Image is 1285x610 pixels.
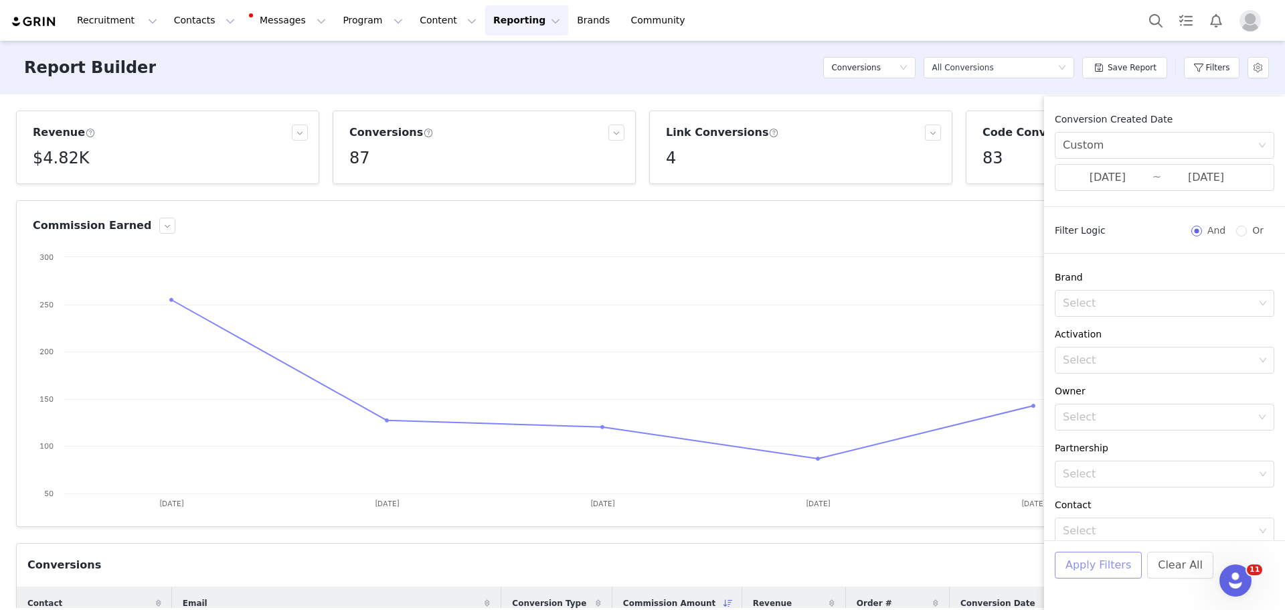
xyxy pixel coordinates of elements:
[1259,470,1267,479] i: icon: down
[666,125,779,141] h3: Link Conversions
[166,5,243,35] button: Contacts
[1055,384,1274,398] div: Owner
[39,441,54,451] text: 100
[590,499,615,508] text: [DATE]
[1202,225,1231,236] span: And
[1231,10,1274,31] button: Profile
[1055,552,1142,579] button: Apply Filters
[1021,499,1046,508] text: [DATE]
[982,146,1003,170] h5: 83
[1171,5,1201,35] a: Tasks
[899,64,908,73] i: icon: down
[39,252,54,262] text: 300
[1239,10,1261,31] img: placeholder-profile.jpg
[1259,527,1267,536] i: icon: down
[753,597,792,609] span: Revenue
[24,56,156,80] h3: Report Builder
[1063,410,1252,424] div: Select
[1055,327,1274,341] div: Activation
[485,5,568,35] button: Reporting
[11,15,58,28] img: grin logo
[1055,271,1274,285] div: Brand
[349,146,370,170] h5: 87
[1184,57,1239,78] button: Filters
[1247,225,1269,236] span: Or
[375,499,400,508] text: [DATE]
[1161,169,1251,186] input: End date
[69,5,165,35] button: Recruitment
[623,5,699,35] a: Community
[33,125,95,141] h3: Revenue
[349,125,433,141] h3: Conversions
[1259,299,1267,309] i: icon: down
[1058,64,1066,73] i: icon: down
[1055,224,1106,238] span: Filter Logic
[244,5,334,35] button: Messages
[1063,297,1254,310] div: Select
[1055,114,1173,125] span: Conversion Created Date
[623,597,715,609] span: Commission Amount
[1055,441,1274,455] div: Partnership
[1063,524,1254,538] div: Select
[1063,169,1152,186] input: Start date
[183,597,207,609] span: Email
[33,218,151,234] h3: Commission Earned
[569,5,622,35] a: Brands
[39,347,54,356] text: 200
[1063,133,1104,158] div: Custom
[39,394,54,404] text: 150
[1055,498,1274,512] div: Contact
[335,5,411,35] button: Program
[159,499,184,508] text: [DATE]
[1141,5,1171,35] button: Search
[806,499,831,508] text: [DATE]
[1082,57,1167,78] button: Save Report
[44,489,54,498] text: 50
[982,125,1100,141] h3: Code Conversions
[1147,552,1213,579] button: Clear All
[1258,141,1266,151] i: icon: down
[512,597,586,609] span: Conversion Type
[932,58,993,78] div: All Conversions
[1219,564,1252,597] iframe: Intercom live chat
[857,597,892,609] span: Order #
[1063,354,1254,367] div: Select
[412,5,485,35] button: Content
[27,557,101,573] div: Conversions
[831,58,881,78] h5: Conversions
[1258,413,1266,423] i: icon: down
[1259,356,1267,366] i: icon: down
[27,597,62,609] span: Contact
[33,146,89,170] h5: $4.82K
[1063,467,1254,481] div: Select
[1201,5,1231,35] button: Notifications
[960,597,1035,609] span: Conversion Date
[1247,564,1262,575] span: 11
[39,300,54,309] text: 250
[666,146,676,170] h5: 4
